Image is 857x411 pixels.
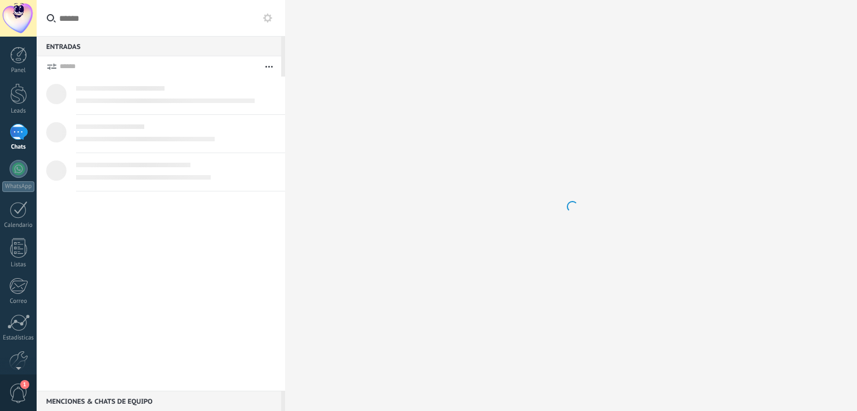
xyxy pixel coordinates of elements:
[37,391,281,411] div: Menciones & Chats de equipo
[2,298,35,305] div: Correo
[20,380,29,389] span: 1
[2,334,35,342] div: Estadísticas
[257,56,281,77] button: Más
[2,181,34,192] div: WhatsApp
[2,108,35,115] div: Leads
[2,222,35,229] div: Calendario
[2,261,35,269] div: Listas
[37,36,281,56] div: Entradas
[2,144,35,151] div: Chats
[2,67,35,74] div: Panel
